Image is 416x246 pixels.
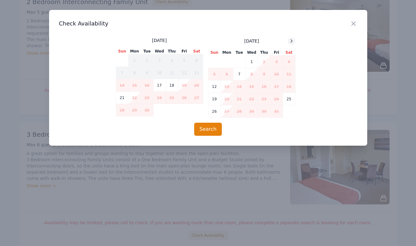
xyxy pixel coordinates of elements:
td: 30 [258,105,270,118]
td: 31 [270,105,283,118]
td: 19 [178,79,190,92]
td: 1 [128,54,141,67]
th: Sun [116,48,128,54]
th: Mon [128,48,141,54]
td: 26 [178,92,190,104]
td: 21 [233,93,245,105]
td: 16 [258,80,270,93]
td: 13 [221,80,233,93]
td: 11 [283,68,295,80]
td: 14 [116,79,128,92]
button: Search [194,123,222,136]
td: 18 [166,79,178,92]
td: 4 [283,56,295,68]
td: 29 [245,105,258,118]
td: 8 [245,68,258,80]
td: 10 [153,67,166,79]
td: 4 [166,54,178,67]
td: 22 [128,92,141,104]
td: 13 [190,67,203,79]
td: 17 [270,80,283,93]
td: 9 [141,67,153,79]
th: Mon [221,50,233,56]
h3: Check Availability [59,20,357,27]
td: 6 [190,54,203,67]
th: Tue [233,50,245,56]
td: 9 [258,68,270,80]
td: 3 [270,56,283,68]
td: 30 [141,104,153,116]
th: Sun [208,50,221,56]
th: Sat [190,48,203,54]
td: 14 [233,80,245,93]
td: 5 [178,54,190,67]
td: 26 [208,105,221,118]
span: [DATE] [244,38,259,44]
td: 5 [208,68,221,80]
th: Fri [270,50,283,56]
td: 24 [270,93,283,105]
th: Tue [141,48,153,54]
td: 1 [245,56,258,68]
th: Wed [245,50,258,56]
td: 21 [116,92,128,104]
td: 19 [208,93,221,105]
td: 12 [178,67,190,79]
td: 6 [221,68,233,80]
th: Thu [166,48,178,54]
td: 12 [208,80,221,93]
td: 2 [141,54,153,67]
td: 17 [153,79,166,92]
td: 27 [190,92,203,104]
td: 18 [283,80,295,93]
td: 23 [141,92,153,104]
td: 3 [153,54,166,67]
td: 25 [283,93,295,105]
td: 28 [233,105,245,118]
th: Fri [178,48,190,54]
td: 16 [141,79,153,92]
span: [DATE] [152,37,167,43]
td: 27 [221,105,233,118]
td: 20 [190,79,203,92]
td: 7 [233,68,245,80]
td: 11 [166,67,178,79]
td: 23 [258,93,270,105]
th: Wed [153,48,166,54]
td: 15 [245,80,258,93]
td: 20 [221,93,233,105]
td: 24 [153,92,166,104]
td: 10 [270,68,283,80]
td: 28 [116,104,128,116]
td: 25 [166,92,178,104]
td: 29 [128,104,141,116]
td: 2 [258,56,270,68]
th: Thu [258,50,270,56]
td: 8 [128,67,141,79]
td: 7 [116,67,128,79]
td: 22 [245,93,258,105]
td: 15 [128,79,141,92]
th: Sat [283,50,295,56]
